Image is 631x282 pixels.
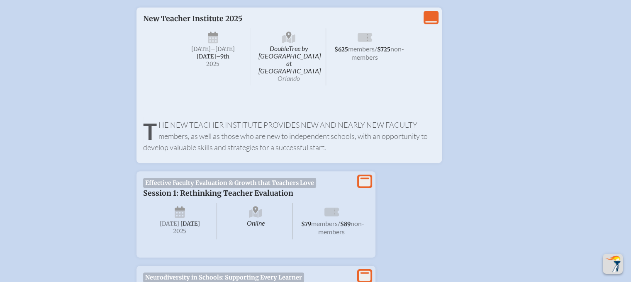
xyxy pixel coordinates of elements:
span: $725 [377,46,390,53]
span: Orlando [278,74,300,82]
span: $89 [340,221,351,228]
span: members [348,45,375,53]
span: non-members [351,45,404,61]
span: / [375,45,377,53]
span: DoubleTree by [GEOGRAPHIC_DATA] at [GEOGRAPHIC_DATA] [252,28,326,85]
span: $625 [334,46,348,53]
span: $79 [301,221,311,228]
button: Scroll Top [603,254,623,274]
span: Online [219,203,293,239]
span: [DATE] [160,220,179,227]
p: Session 1: Rethinking Teacher Evaluation [143,189,352,198]
span: [DATE] [180,220,200,227]
p: The New Teacher Institute provides new and nearly new faculty members, as well as those who are n... [143,119,435,153]
span: Effective Faculty Evaluation & Growth that Teachers Love [143,178,317,188]
img: To the top [604,255,621,272]
p: New Teacher Institute 2025 [143,14,352,23]
span: [DATE]–⁠9th [197,53,229,60]
span: –[DATE] [211,46,235,53]
span: 2025 [183,61,244,67]
span: members [311,219,338,227]
span: 2025 [150,228,210,234]
span: non-members [318,219,364,236]
span: / [338,219,340,227]
span: [DATE] [191,46,211,53]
